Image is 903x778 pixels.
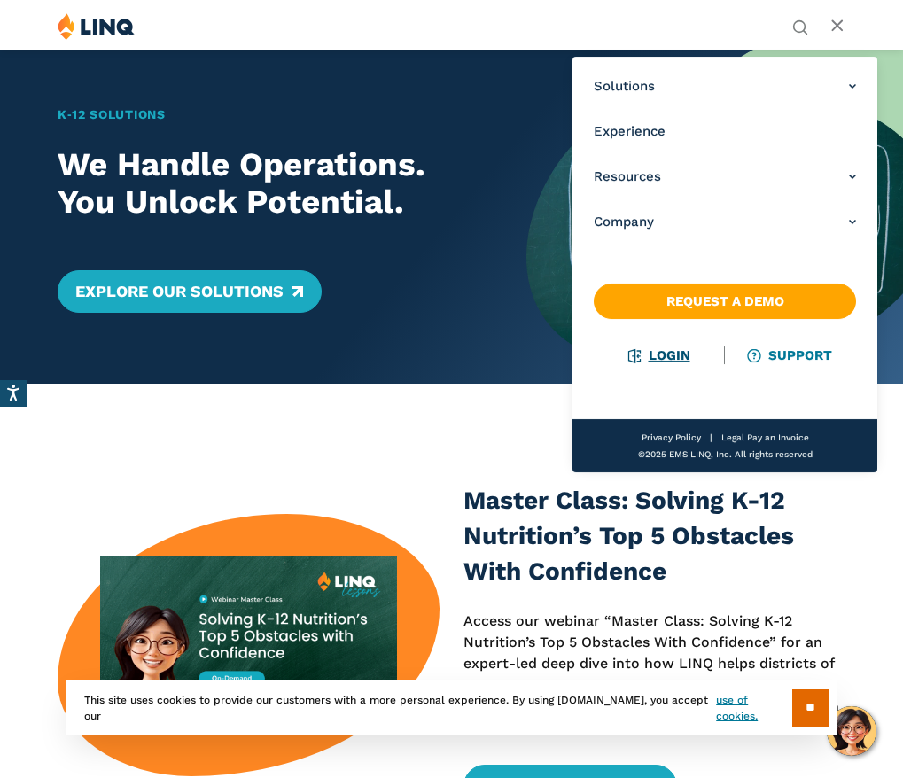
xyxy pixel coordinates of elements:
nav: Utility Navigation [792,12,808,34]
img: LINQ | K‑12 Software [58,12,135,40]
h1: K‑12 Solutions [58,105,490,124]
button: Open Search Bar [792,18,808,34]
button: Hello, have a question? Let’s chat. [827,706,876,756]
a: Explore Our Solutions [58,270,321,313]
a: Support [749,347,832,363]
span: Experience [594,122,666,141]
span: Company [594,213,654,231]
a: Privacy Policy [642,432,701,442]
span: Resources [594,167,661,186]
a: Experience [594,122,856,141]
a: Pay an Invoice [747,432,809,442]
button: Open Main Menu [830,17,845,36]
h3: Master Class: Solving K-12 Nutrition’s Top 5 Obstacles With Confidence [463,483,845,588]
a: Solutions [594,77,856,96]
span: Solutions [594,77,655,96]
nav: Primary Navigation [572,57,877,472]
span: ©2025 EMS LINQ, Inc. All rights reserved [638,449,813,459]
p: Access our webinar “Master Class: Solving K-12 Nutrition’s Top 5 Obstacles With Confidence” for a... [463,611,845,740]
a: use of cookies. [716,692,791,724]
div: This site uses cookies to provide our customers with a more personal experience. By using [DOMAIN... [66,680,837,735]
a: Login [629,347,690,363]
h2: We Handle Operations. You Unlock Potential. [58,146,490,222]
a: Resources [594,167,856,186]
a: Legal [721,432,744,442]
a: Request a Demo [594,284,856,319]
a: Company [594,213,856,231]
img: Home Banner [526,49,903,384]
